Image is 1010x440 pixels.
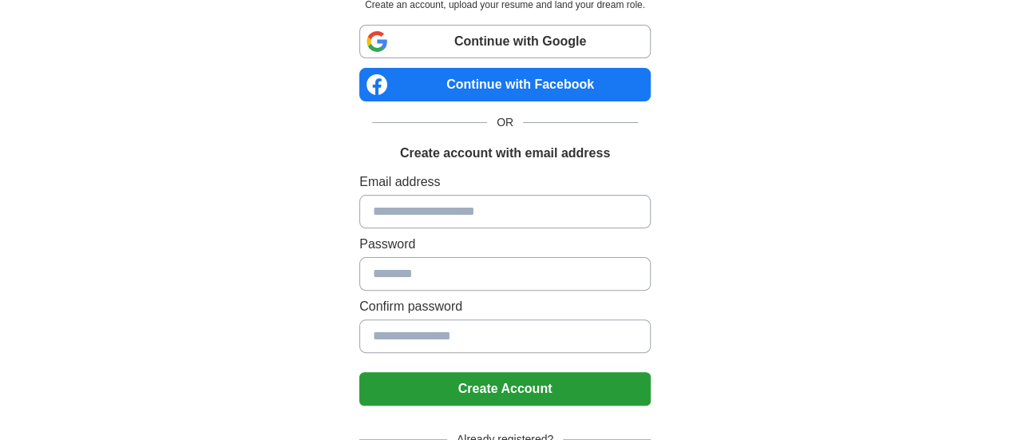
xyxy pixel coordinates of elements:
[359,235,651,254] label: Password
[359,297,651,316] label: Confirm password
[359,172,651,192] label: Email address
[359,68,651,101] a: Continue with Facebook
[400,144,610,163] h1: Create account with email address
[359,25,651,58] a: Continue with Google
[359,372,651,406] button: Create Account
[487,114,523,131] span: OR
